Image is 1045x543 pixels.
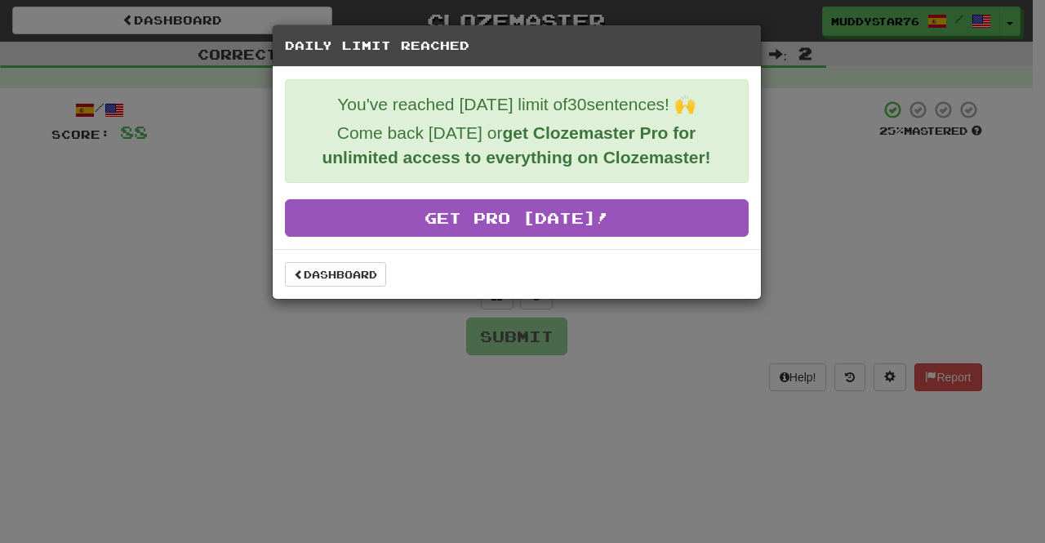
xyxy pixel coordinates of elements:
h5: Daily Limit Reached [285,38,749,54]
a: Get Pro [DATE]! [285,199,749,237]
a: Dashboard [285,262,386,287]
strong: get Clozemaster Pro for unlimited access to everything on Clozemaster! [322,123,710,167]
p: Come back [DATE] or [298,121,736,170]
p: You've reached [DATE] limit of 30 sentences! 🙌 [298,92,736,117]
